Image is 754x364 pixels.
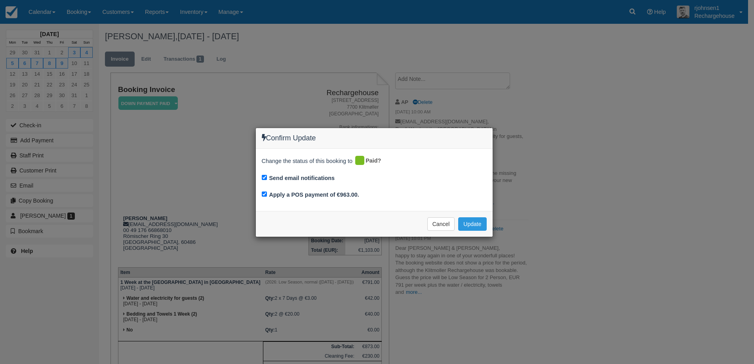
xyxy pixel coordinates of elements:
[427,217,455,231] button: Cancel
[269,192,359,198] label: Apply a POS payment of €963.00.
[354,155,387,167] div: Paid?
[262,157,353,167] span: Change the status of this booking to
[269,174,335,182] label: Send email notifications
[458,217,486,231] button: Update
[262,134,487,142] h4: Confirm Update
